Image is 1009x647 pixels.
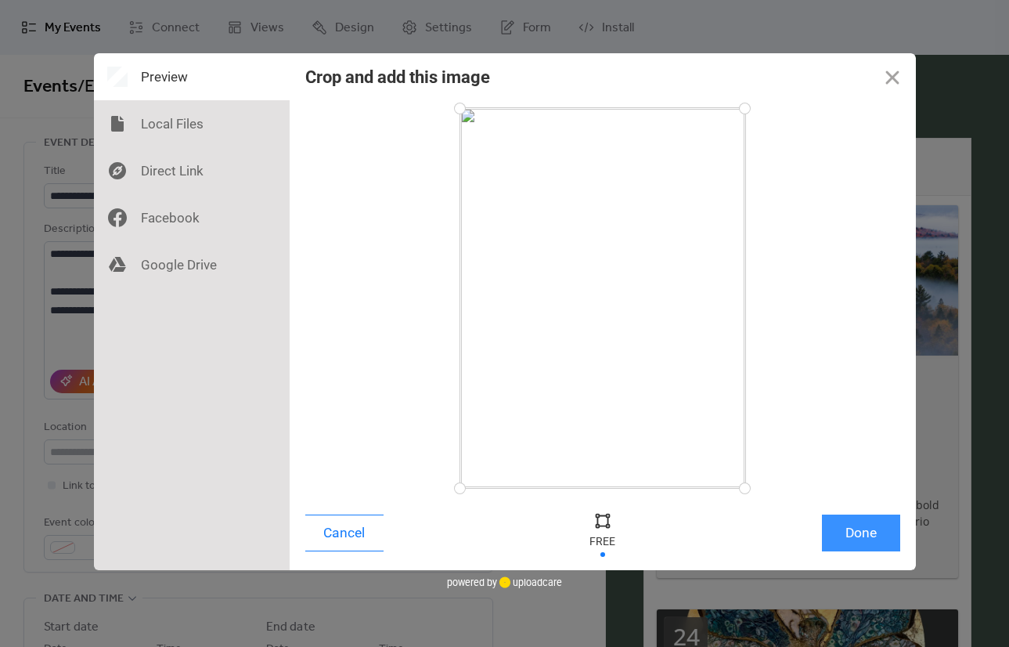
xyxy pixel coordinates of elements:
div: Preview [94,53,290,100]
a: uploadcare [497,577,562,588]
button: Cancel [305,515,384,551]
div: Facebook [94,194,290,241]
div: Google Drive [94,241,290,288]
div: Local Files [94,100,290,147]
div: Crop and add this image [305,67,490,87]
button: Close [869,53,916,100]
div: Direct Link [94,147,290,194]
div: powered by [447,570,562,594]
button: Done [822,515,900,551]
